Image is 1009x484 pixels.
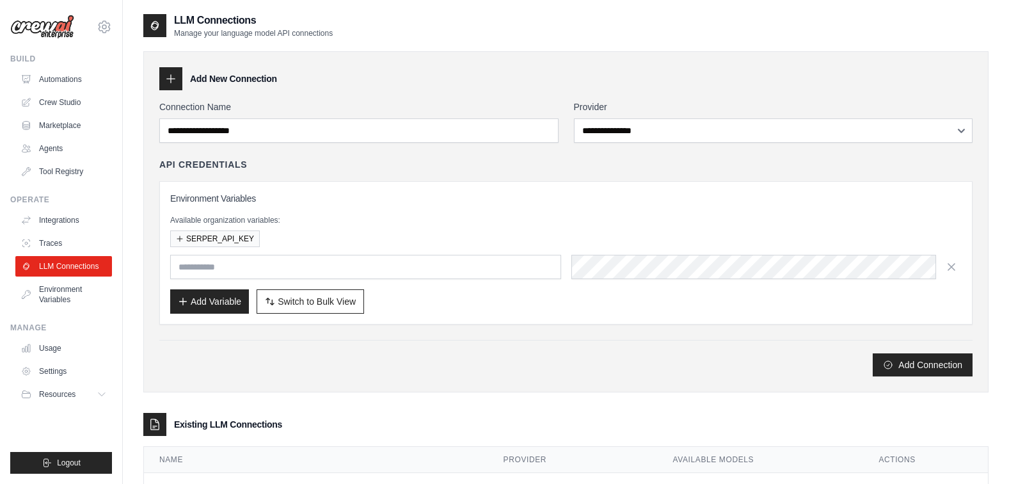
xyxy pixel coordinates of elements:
a: Agents [15,138,112,159]
div: Build [10,54,112,64]
th: Name [144,447,488,473]
h2: LLM Connections [174,13,333,28]
h3: Add New Connection [190,72,277,85]
a: Traces [15,233,112,254]
span: Switch to Bulk View [278,295,356,308]
span: Resources [39,389,75,399]
button: Logout [10,452,112,474]
a: Marketplace [15,115,112,136]
a: Environment Variables [15,279,112,310]
a: Crew Studio [15,92,112,113]
th: Provider [488,447,658,473]
button: Add Connection [873,353,973,376]
a: Settings [15,361,112,382]
a: Integrations [15,210,112,230]
h3: Existing LLM Connections [174,418,282,431]
a: Usage [15,338,112,359]
th: Actions [863,447,988,473]
button: Switch to Bulk View [257,289,364,314]
button: SERPER_API_KEY [170,230,260,247]
a: LLM Connections [15,256,112,277]
th: Available Models [658,447,864,473]
button: Resources [15,384,112,405]
img: Logo [10,15,74,39]
label: Connection Name [159,101,559,113]
h4: API Credentials [159,158,247,171]
span: Logout [57,458,81,468]
a: Automations [15,69,112,90]
label: Provider [574,101,973,113]
button: Add Variable [170,289,249,314]
p: Manage your language model API connections [174,28,333,38]
a: Tool Registry [15,161,112,182]
h3: Environment Variables [170,192,962,205]
div: Operate [10,195,112,205]
p: Available organization variables: [170,215,962,225]
div: Manage [10,323,112,333]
